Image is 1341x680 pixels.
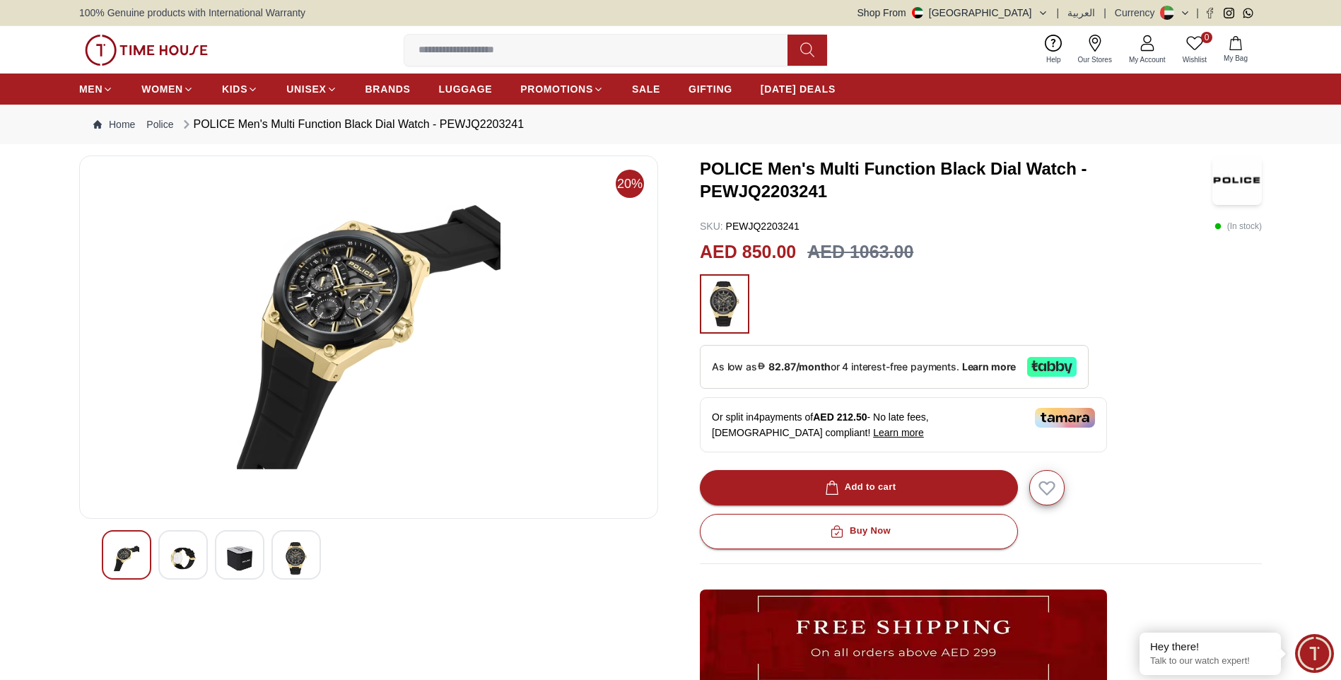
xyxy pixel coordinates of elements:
a: Facebook [1205,8,1215,18]
a: Our Stores [1070,32,1120,68]
div: Currency [1115,6,1161,20]
div: Chat Widget [1295,634,1334,673]
span: SKU : [700,221,723,232]
div: Add to cart [822,479,896,496]
span: AED 212.50 [813,411,867,423]
h3: AED 1063.00 [807,239,913,266]
p: Talk to our watch expert! [1150,655,1270,667]
p: PEWJQ2203241 [700,219,800,233]
span: BRANDS [365,82,411,96]
span: GIFTING [689,82,732,96]
a: LUGGAGE [439,76,493,102]
a: UNISEX [286,76,336,102]
img: ... [85,35,208,66]
img: United Arab Emirates [912,7,923,18]
p: ( In stock ) [1214,219,1262,233]
span: My Bag [1218,53,1253,64]
span: SALE [632,82,660,96]
span: PROMOTIONS [520,82,593,96]
a: Home [93,117,135,131]
a: KIDS [222,76,258,102]
span: Wishlist [1177,54,1212,65]
div: POLICE Men's Multi Function Black Dial Watch - PEWJQ2203241 [180,116,525,133]
img: POLICE Men's Multi Function Black Dial Watch - PEWJQ2203241 [114,542,139,575]
span: Our Stores [1072,54,1118,65]
div: Hey there! [1150,640,1270,654]
a: SALE [632,76,660,102]
img: POLICE Men's Multi Function Black Dial Watch - PEWJQ2203241 [91,168,646,507]
span: My Account [1123,54,1171,65]
a: Instagram [1224,8,1234,18]
h3: POLICE Men's Multi Function Black Dial Watch - PEWJQ2203241 [700,158,1212,203]
img: POLICE Men's Multi Function Black Dial Watch - PEWJQ2203241 [170,542,196,575]
a: Police [146,117,173,131]
span: 0 [1201,32,1212,43]
a: 0Wishlist [1174,32,1215,68]
span: | [1057,6,1060,20]
a: [DATE] DEALS [761,76,836,102]
a: Whatsapp [1243,8,1253,18]
span: Learn more [873,427,924,438]
img: ... [707,281,742,327]
span: KIDS [222,82,247,96]
span: 100% Genuine products with International Warranty [79,6,305,20]
a: PROMOTIONS [520,76,604,102]
span: UNISEX [286,82,326,96]
button: Add to cart [700,470,1018,505]
a: WOMEN [141,76,194,102]
button: Buy Now [700,514,1018,549]
a: MEN [79,76,113,102]
span: [DATE] DEALS [761,82,836,96]
img: Tamara [1035,408,1095,428]
img: POLICE Men's Multi Function Black Dial Watch - PEWJQ2203241 [227,542,252,575]
button: العربية [1067,6,1095,20]
span: WOMEN [141,82,183,96]
span: Help [1041,54,1067,65]
a: GIFTING [689,76,732,102]
span: MEN [79,82,103,96]
h2: AED 850.00 [700,239,796,266]
span: | [1103,6,1106,20]
div: Or split in 4 payments of - No late fees, [DEMOGRAPHIC_DATA] compliant! [700,397,1107,452]
a: BRANDS [365,76,411,102]
a: Help [1038,32,1070,68]
img: POLICE Men's Multi Function Black Dial Watch - PEWJQ2203241 [283,542,309,575]
img: POLICE Men's Multi Function Black Dial Watch - PEWJQ2203241 [1212,156,1262,205]
div: Buy Now [827,523,891,539]
span: 20% [616,170,644,198]
span: LUGGAGE [439,82,493,96]
nav: Breadcrumb [79,105,1262,144]
button: My Bag [1215,33,1256,66]
button: Shop From[GEOGRAPHIC_DATA] [857,6,1048,20]
span: | [1196,6,1199,20]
